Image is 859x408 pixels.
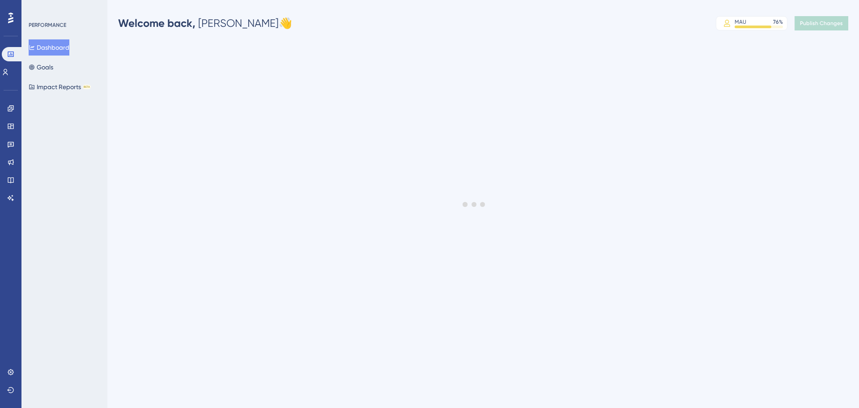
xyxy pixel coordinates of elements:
div: MAU [735,18,746,26]
button: Publish Changes [795,16,848,30]
div: BETA [83,85,91,89]
div: PERFORMANCE [29,21,66,29]
button: Dashboard [29,39,69,56]
button: Impact ReportsBETA [29,79,91,95]
div: [PERSON_NAME] 👋 [118,16,292,30]
span: Publish Changes [800,20,843,27]
button: Goals [29,59,53,75]
span: Welcome back, [118,17,196,30]
div: 76 % [773,18,783,26]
